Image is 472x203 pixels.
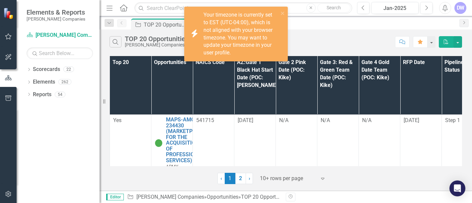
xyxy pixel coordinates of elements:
[449,180,465,196] div: Open Intercom Messenger
[203,11,278,57] div: Your timezone is currently set to EST (UTC-04:00), which is not aligned with your browser timezon...
[134,2,352,14] input: Search ClearPoint...
[207,194,238,200] a: Opportunities
[241,194,332,200] div: TOP 20 Opportunities ([DATE] Process)
[33,91,51,99] a: Reports
[404,117,419,123] span: [DATE]
[220,175,222,181] span: ‹
[249,175,250,181] span: ›
[321,117,355,124] div: N/A
[106,194,124,200] span: Editor
[127,193,281,201] div: » »
[280,9,285,17] button: close
[238,117,253,123] span: [DATE]
[445,117,460,123] span: Step 1
[196,117,214,123] span: 541715
[362,117,397,124] div: N/A
[166,164,178,169] span: ARMY
[3,8,15,19] img: ClearPoint Strategy
[144,21,188,29] div: TOP 20 Opportunities ([DATE] Process)
[27,16,85,22] small: [PERSON_NAME] Companies
[454,2,466,14] button: DW
[371,2,419,14] button: Jan-2025
[33,66,60,73] a: Scorecards
[136,194,204,200] a: [PERSON_NAME] Companies
[125,35,240,42] div: TOP 20 Opportunities ([DATE] Process)
[327,5,341,10] span: Search
[27,47,93,59] input: Search Below...
[27,32,93,39] a: [PERSON_NAME] Companies
[33,78,55,86] a: Elements
[225,173,235,184] span: 1
[63,67,74,72] div: 22
[58,79,71,85] div: 262
[279,117,314,124] div: N/A
[155,139,163,147] img: Active
[27,8,85,16] span: Elements & Reports
[125,42,240,47] div: [PERSON_NAME] Companies
[55,92,65,97] div: 54
[235,173,246,184] a: 2
[113,117,121,123] span: Yes
[317,3,351,13] button: Search
[374,4,416,12] div: Jan-2025
[166,117,205,164] a: MAPS-AMC-234430 (MARKETPLACE FOR THE ACQUISITION OF PROFESSIONAL SERVICES)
